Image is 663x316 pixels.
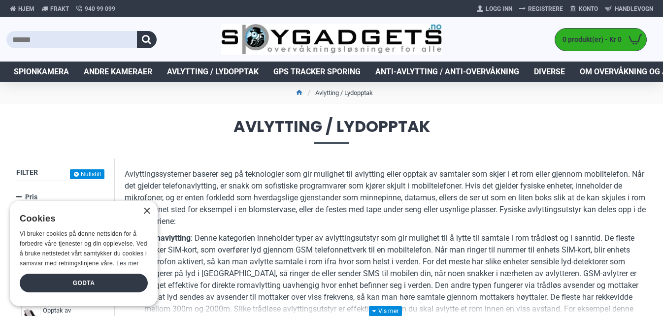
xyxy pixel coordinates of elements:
[116,260,138,267] a: Les mer, opens a new window
[273,66,361,78] span: GPS Tracker Sporing
[76,62,160,82] a: Andre kameraer
[615,4,653,13] span: Handlevogn
[527,62,572,82] a: Diverse
[6,62,76,82] a: Spionkamera
[266,62,368,82] a: GPS Tracker Sporing
[18,4,34,13] span: Hjem
[221,24,442,56] img: SpyGadgets.no
[473,1,516,17] a: Logg Inn
[566,1,601,17] a: Konto
[555,29,646,51] a: 0 produkt(er) - Kr 0
[20,230,147,266] span: Vi bruker cookies på denne nettsiden for å forbedre våre tjenester og din opplevelse. Ved å bruke...
[14,66,69,78] span: Spionkamera
[144,233,191,243] b: Romavlytting
[167,66,259,78] span: Avlytting / Lydopptak
[16,168,38,176] span: Filter
[601,1,657,17] a: Handlevogn
[70,169,104,179] button: Nullstill
[10,119,653,144] span: Avlytting / Lydopptak
[84,66,152,78] span: Andre kameraer
[143,208,150,215] div: Close
[579,4,598,13] span: Konto
[85,4,115,13] span: 940 99 099
[50,4,69,13] span: Frakt
[20,208,141,229] div: Cookies
[20,274,148,292] div: Godta
[125,168,647,227] p: Avlyttingssystemer baserer seg på teknologier som gir mulighet til avlytting eller opptak av samt...
[368,62,527,82] a: Anti-avlytting / Anti-overvåkning
[486,4,512,13] span: Logg Inn
[516,1,566,17] a: Registrere
[375,66,519,78] span: Anti-avlytting / Anti-overvåkning
[555,34,624,45] span: 0 produkt(er) - Kr 0
[534,66,565,78] span: Diverse
[528,4,563,13] span: Registrere
[160,62,266,82] a: Avlytting / Lydopptak
[16,189,104,206] a: Pris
